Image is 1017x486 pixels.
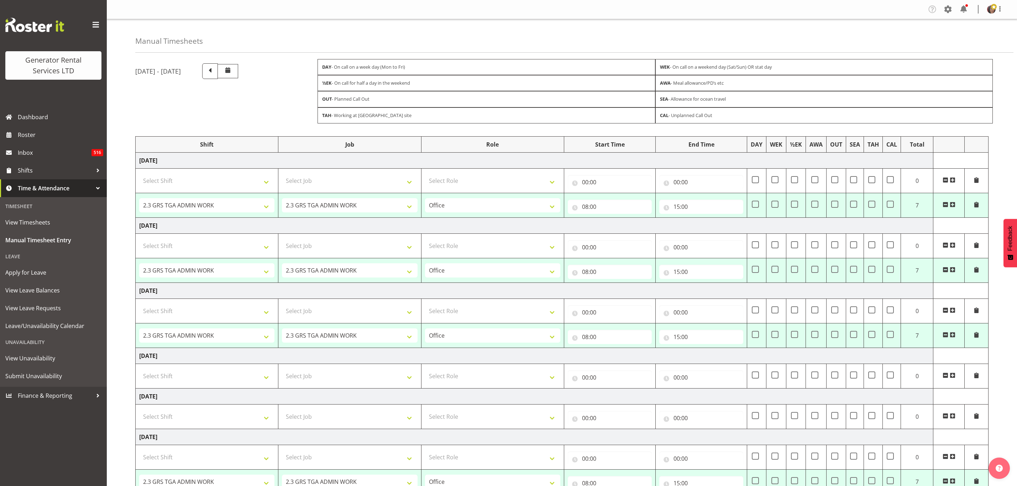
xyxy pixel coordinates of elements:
[568,240,652,254] input: Click to select...
[318,59,655,75] div: - On call on a week day (Mon to Fri)
[2,317,105,335] a: Leave/Unavailability Calendar
[655,75,993,91] div: - Meal allowance/PD’s etc
[282,140,417,149] div: Job
[568,175,652,189] input: Click to select...
[2,213,105,231] a: View Timesheets
[18,165,93,176] span: Shifts
[135,37,203,45] h4: Manual Timesheets
[2,199,105,213] div: Timesheet
[318,75,655,91] div: - On call for half a day in the weekend
[2,335,105,349] div: Unavailability
[2,349,105,367] a: View Unavailability
[322,64,331,70] strong: DAY
[568,451,652,466] input: Click to select...
[659,175,743,189] input: Click to select...
[5,217,101,228] span: View Timesheets
[659,240,743,254] input: Click to select...
[322,96,332,102] strong: OUT
[659,451,743,466] input: Click to select...
[659,411,743,425] input: Click to select...
[139,140,274,149] div: Shift
[659,140,743,149] div: End Time
[2,249,105,264] div: Leave
[2,231,105,249] a: Manual Timesheet Entry
[2,264,105,281] a: Apply for Leave
[136,348,933,364] td: [DATE]
[5,235,101,245] span: Manual Timesheet Entry
[136,429,933,445] td: [DATE]
[5,267,101,278] span: Apply for Leave
[901,168,933,193] td: 0
[18,390,93,401] span: Finance & Reporting
[655,59,993,75] div: - On call on a weekend day (Sat/Sun) OR stat day
[751,140,762,149] div: DAY
[660,112,669,118] strong: CAL
[655,91,993,107] div: - Allowance for ocean travel
[901,445,933,469] td: 0
[850,140,860,149] div: SEA
[318,91,655,107] div: - Planned Call Out
[322,112,331,118] strong: TAH
[901,404,933,429] td: 0
[136,217,933,233] td: [DATE]
[18,112,103,122] span: Dashboard
[809,140,823,149] div: AWA
[660,80,671,86] strong: AWA
[322,80,332,86] strong: ½EK
[996,465,1003,472] img: help-xxl-2.png
[2,281,105,299] a: View Leave Balances
[135,67,181,75] h5: [DATE] - [DATE]
[659,305,743,319] input: Click to select...
[568,411,652,425] input: Click to select...
[655,107,993,123] div: - Unplanned Call Out
[318,107,655,123] div: - Working at [GEOGRAPHIC_DATA] site
[659,265,743,279] input: Click to select...
[5,321,101,331] span: Leave/Unavailability Calendar
[901,233,933,258] td: 0
[568,370,652,385] input: Click to select...
[5,285,101,296] span: View Leave Balances
[136,282,933,299] td: [DATE]
[5,303,101,313] span: View Leave Requests
[901,323,933,348] td: 7
[659,200,743,214] input: Click to select...
[568,200,652,214] input: Click to select...
[568,140,652,149] div: Start Time
[901,299,933,323] td: 0
[905,140,929,149] div: Total
[660,64,670,70] strong: WEK
[91,149,103,156] span: 516
[886,140,897,149] div: CAL
[425,140,560,149] div: Role
[18,183,93,194] span: Time & Attendance
[901,364,933,388] td: 0
[987,5,996,14] img: katherine-lothianc04ae7ec56208e078627d80ad3866cf0.png
[2,367,105,385] a: Submit Unavailability
[790,140,802,149] div: ½EK
[1003,219,1017,267] button: Feedback - Show survey
[770,140,782,149] div: WEK
[5,353,101,364] span: View Unavailability
[2,299,105,317] a: View Leave Requests
[568,330,652,344] input: Click to select...
[830,140,842,149] div: OUT
[18,130,103,140] span: Roster
[659,330,743,344] input: Click to select...
[5,18,64,32] img: Rosterit website logo
[136,152,933,168] td: [DATE]
[660,96,668,102] strong: SEA
[867,140,879,149] div: TAH
[568,265,652,279] input: Click to select...
[901,193,933,217] td: 7
[5,371,101,381] span: Submit Unavailability
[18,147,91,158] span: Inbox
[136,388,933,404] td: [DATE]
[1007,226,1013,251] span: Feedback
[12,55,94,76] div: Generator Rental Services LTD
[659,370,743,385] input: Click to select...
[901,258,933,282] td: 7
[568,305,652,319] input: Click to select...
